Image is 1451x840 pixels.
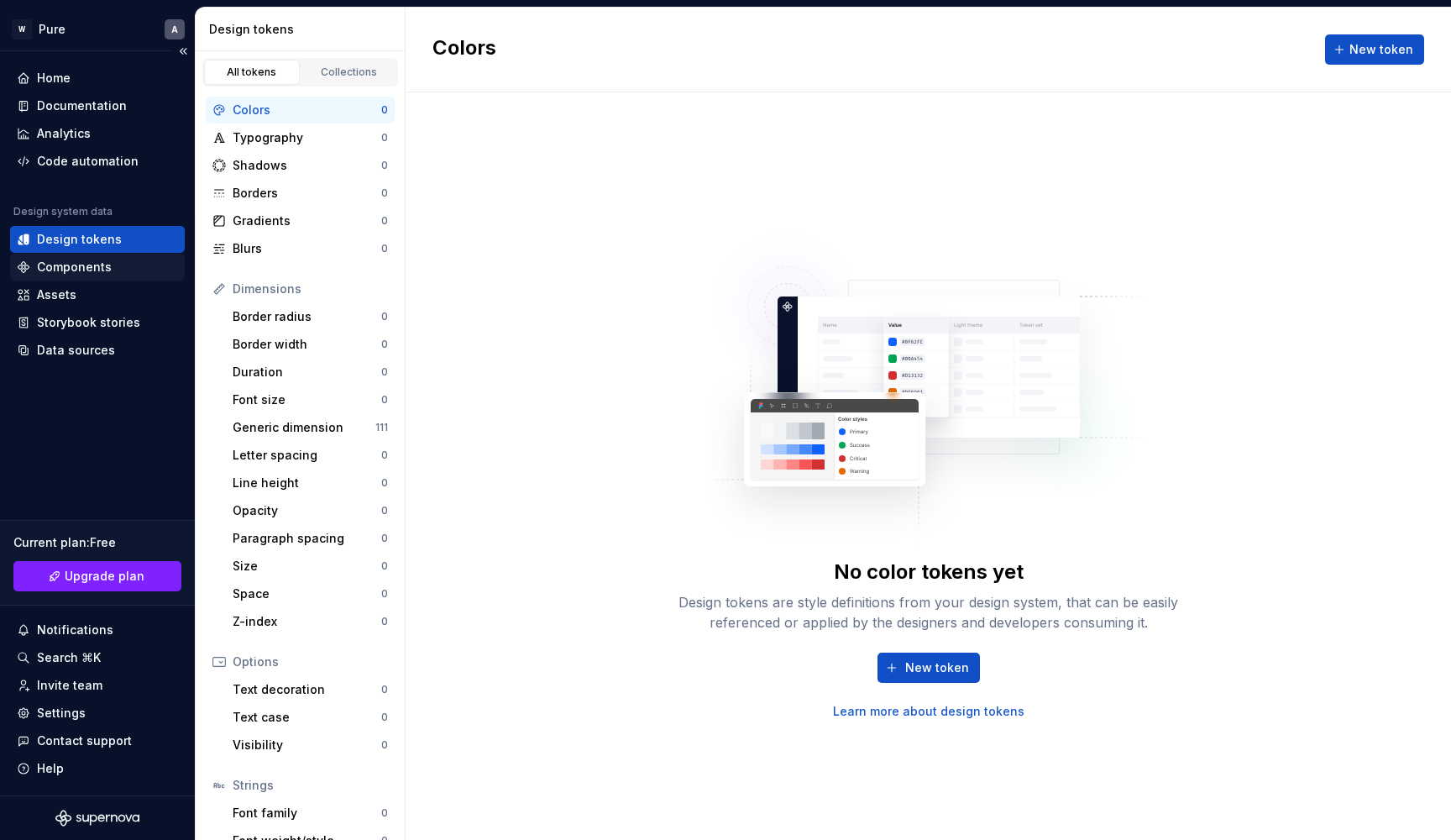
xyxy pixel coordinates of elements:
div: Home [37,70,71,87]
div: 0 [381,242,388,255]
a: Analytics [10,120,185,147]
div: 0 [381,504,388,517]
div: 0 [381,186,388,200]
span: Upgrade plan [65,568,144,585]
div: 0 [381,214,388,228]
div: Text case [233,709,381,726]
a: Z-index0 [226,608,395,635]
svg: Supernova Logo [55,810,139,827]
div: Shadows [233,157,381,174]
div: Letter spacing [233,447,381,464]
div: Borders [233,185,381,202]
div: Gradients [233,213,381,229]
div: A [171,23,178,36]
a: Paragraph spacing0 [226,525,395,552]
a: Duration0 [226,359,395,386]
a: Line height0 [226,470,395,496]
a: Home [10,65,185,92]
div: 0 [381,615,388,628]
div: Duration [233,364,381,381]
div: Assets [37,286,76,303]
button: Notifications [10,617,185,643]
div: 0 [381,393,388,407]
div: Dimensions [233,281,388,297]
div: Paragraph spacing [233,530,381,547]
div: 0 [381,476,388,490]
div: Generic dimension [233,419,375,436]
a: Font family0 [226,800,395,827]
div: 0 [381,310,388,323]
a: Invite team [10,672,185,699]
a: Size0 [226,553,395,580]
div: 0 [381,806,388,820]
div: Analytics [37,125,91,142]
a: Space0 [226,580,395,607]
a: Shadows0 [206,152,395,179]
div: 0 [381,587,388,601]
div: Options [233,654,388,670]
div: Pure [39,21,65,38]
a: Text case0 [226,704,395,731]
div: Storybook stories [37,314,140,331]
div: Border width [233,336,381,353]
div: Line height [233,475,381,491]
div: Space [233,585,381,602]
div: Size [233,558,381,575]
div: Blurs [233,240,381,257]
a: Code automation [10,148,185,175]
a: Visibility0 [226,732,395,759]
span: New token [1349,41,1413,58]
a: Border radius0 [226,303,395,330]
div: Contact support [37,732,132,749]
a: Documentation [10,92,185,119]
div: 0 [381,103,388,117]
div: Opacity [233,502,381,519]
a: Components [10,254,185,281]
a: Colors0 [206,97,395,123]
a: Data sources [10,337,185,364]
button: New token [1325,34,1424,65]
div: No color tokens yet [834,559,1024,585]
a: Storybook stories [10,309,185,336]
div: 0 [381,365,388,379]
a: Typography0 [206,124,395,151]
a: Text decoration0 [226,676,395,703]
a: Opacity0 [226,497,395,524]
div: Text decoration [233,681,381,698]
button: Search ⌘K [10,644,185,671]
button: New token [877,653,980,683]
div: 0 [381,738,388,752]
button: Help [10,755,185,782]
a: Borders0 [206,180,395,207]
div: Documentation [37,97,127,114]
div: 0 [381,532,388,545]
div: Settings [37,705,86,722]
div: Border radius [233,308,381,325]
span: New token [905,659,969,676]
a: Assets [10,281,185,308]
div: Font size [233,391,381,408]
div: W [12,19,32,39]
div: Visibility [233,737,381,753]
button: Collapse sidebar [171,39,195,63]
div: 0 [381,131,388,144]
div: Font family [233,805,381,822]
div: 0 [381,159,388,172]
div: Typography [233,129,381,146]
div: 111 [375,421,388,434]
div: Strings [233,777,388,794]
div: Help [37,760,64,777]
div: Z-index [233,613,381,630]
a: Letter spacing0 [226,442,395,469]
a: Font size0 [226,386,395,413]
div: Design tokens are style definitions from your design system, that can be easily referenced or app... [660,592,1197,633]
a: Border width0 [226,331,395,358]
div: 0 [381,683,388,696]
div: Current plan : Free [13,534,181,551]
div: All tokens [210,66,294,79]
div: Data sources [37,342,115,359]
a: Design tokens [10,226,185,253]
div: Design tokens [37,231,122,248]
div: 0 [381,338,388,351]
